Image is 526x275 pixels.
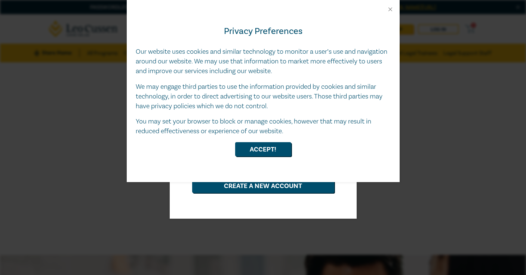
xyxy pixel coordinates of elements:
button: Close [387,6,394,13]
p: You may set your browser to block or manage cookies, however that may result in reduced effective... [136,117,391,136]
button: Accept! [235,142,291,156]
h4: Privacy Preferences [136,25,391,38]
p: Our website uses cookies and similar technology to monitor a user’s use and navigation around our... [136,47,391,76]
p: We may engage third parties to use the information provided by cookies and similar technology, in... [136,82,391,111]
